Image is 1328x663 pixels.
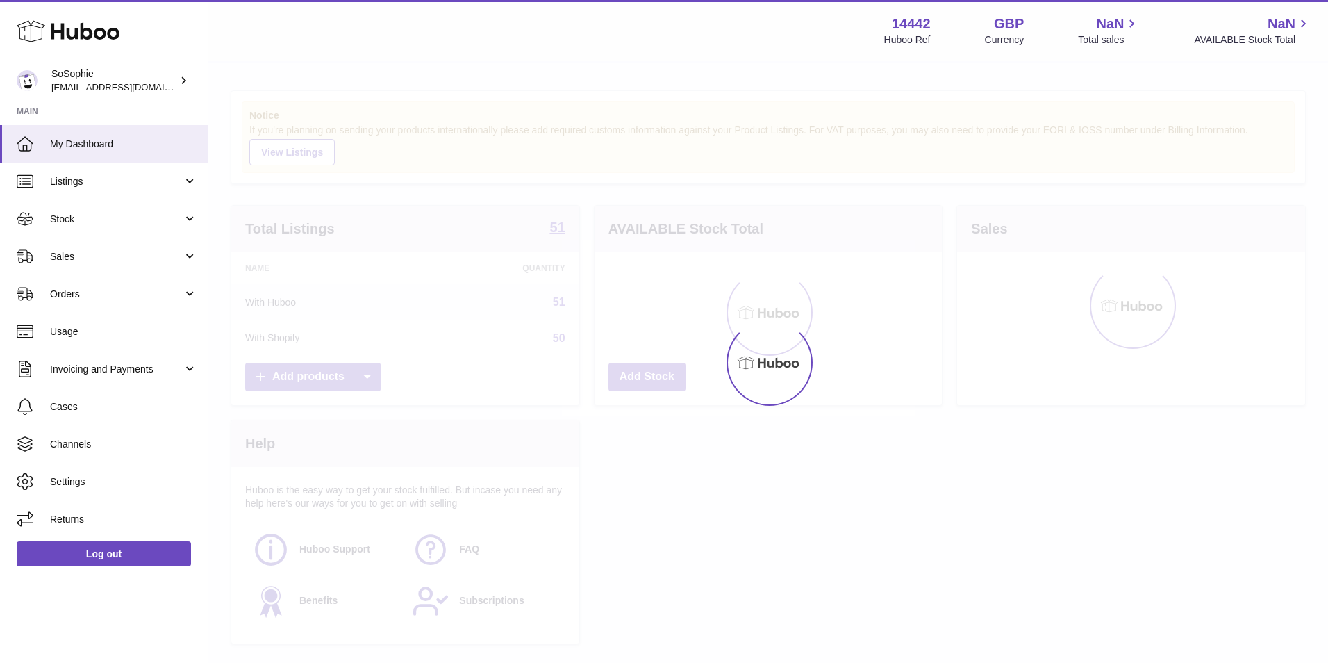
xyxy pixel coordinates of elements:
span: Invoicing and Payments [50,363,183,376]
span: Cases [50,400,197,414]
span: Settings [50,475,197,489]
span: AVAILABLE Stock Total [1194,33,1311,47]
span: Listings [50,175,183,188]
span: Orders [50,288,183,301]
span: NaN [1268,15,1295,33]
strong: 14442 [892,15,931,33]
span: NaN [1096,15,1124,33]
div: SoSophie [51,67,176,94]
span: Total sales [1078,33,1140,47]
span: Returns [50,513,197,526]
strong: GBP [994,15,1024,33]
a: NaN AVAILABLE Stock Total [1194,15,1311,47]
span: Stock [50,213,183,226]
span: Usage [50,325,197,338]
a: NaN Total sales [1078,15,1140,47]
div: Currency [985,33,1024,47]
span: My Dashboard [50,138,197,151]
span: [EMAIL_ADDRESS][DOMAIN_NAME] [51,81,204,92]
img: internalAdmin-14442@internal.huboo.com [17,70,38,91]
a: Log out [17,541,191,566]
span: Channels [50,438,197,451]
div: Huboo Ref [884,33,931,47]
span: Sales [50,250,183,263]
